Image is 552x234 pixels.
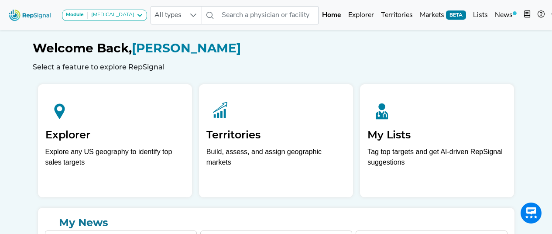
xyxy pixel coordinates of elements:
a: Territories [377,7,416,24]
div: Explore any US geography to identify top sales targets [45,147,185,168]
button: Intel Book [520,7,534,24]
h2: Explorer [45,129,185,141]
span: BETA [446,10,466,19]
button: Module[MEDICAL_DATA] [62,10,147,21]
a: News [491,7,520,24]
a: MarketsBETA [416,7,470,24]
h1: [PERSON_NAME] [33,41,520,56]
input: Search a physician or facility [218,6,319,24]
a: Explorer [345,7,377,24]
p: Build, assess, and assign geographic markets [206,147,346,172]
h2: My Lists [367,129,507,141]
a: Lists [470,7,491,24]
p: Tag top targets and get AI-driven RepSignal suggestions [367,147,507,172]
a: TerritoriesBuild, assess, and assign geographic markets [199,84,353,197]
span: Welcome Back, [33,41,132,55]
a: ExplorerExplore any US geography to identify top sales targets [38,84,192,197]
a: My News [45,215,507,231]
strong: Module [66,12,84,17]
h6: Select a feature to explore RepSignal [33,63,520,71]
a: My ListsTag top targets and get AI-driven RepSignal suggestions [360,84,514,197]
a: Home [319,7,345,24]
div: [MEDICAL_DATA] [88,12,134,19]
h2: Territories [206,129,346,141]
span: All types [151,7,185,24]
